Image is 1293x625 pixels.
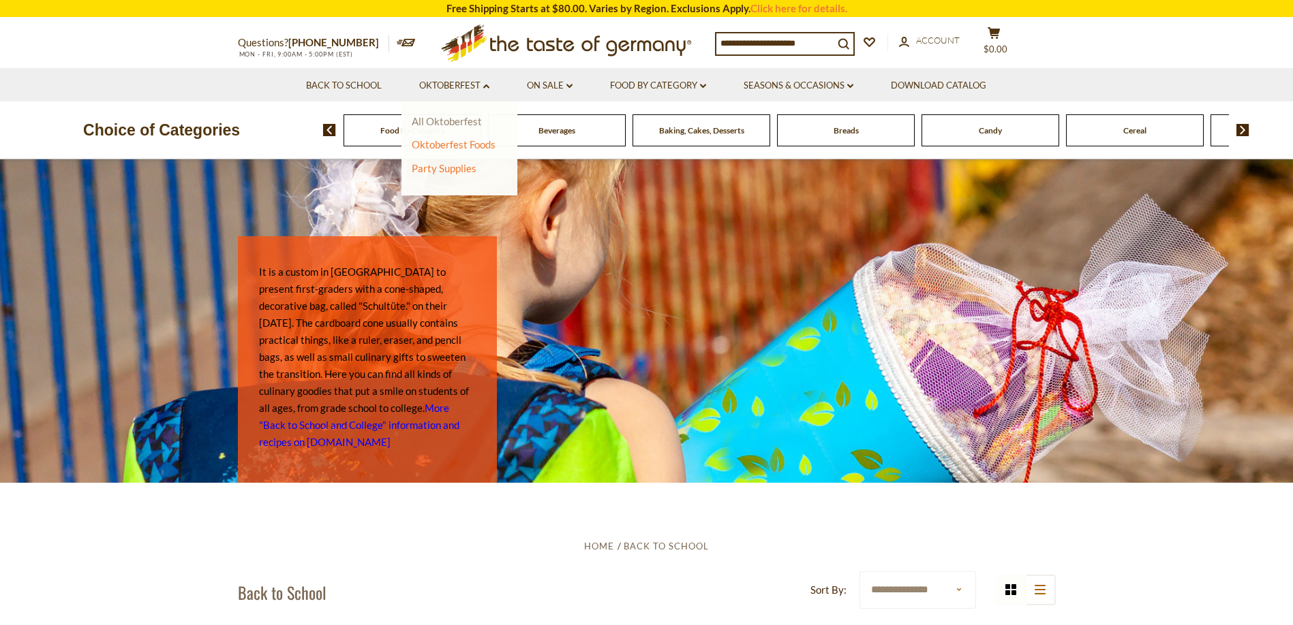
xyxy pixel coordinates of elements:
[259,402,459,448] a: More "Back to School and College" information and recipes on [DOMAIN_NAME]
[984,44,1007,54] span: $0.00
[538,125,575,135] a: Beverages
[750,2,847,14] a: Click here for details.
[527,78,573,93] a: On Sale
[899,33,960,48] a: Account
[419,78,489,93] a: Oktoberfest
[323,124,336,136] img: previous arrow
[238,34,389,52] p: Questions?
[412,162,476,174] a: Party Supplies
[412,138,496,150] a: Oktoberfest Foods
[380,125,445,135] a: Food By Category
[584,541,614,551] a: Home
[1236,124,1249,136] img: next arrow
[659,125,744,135] a: Baking, Cakes, Desserts
[979,125,1002,135] a: Candy
[834,125,859,135] a: Breads
[238,50,354,58] span: MON - FRI, 9:00AM - 5:00PM (EST)
[810,581,847,598] label: Sort By:
[974,27,1015,61] button: $0.00
[238,582,326,603] h1: Back to School
[916,35,960,46] span: Account
[306,78,382,93] a: Back to School
[288,36,379,48] a: [PHONE_NUMBER]
[412,115,482,127] a: All Oktoberfest
[744,78,853,93] a: Seasons & Occasions
[610,78,706,93] a: Food By Category
[259,263,476,451] p: It is a custom in [GEOGRAPHIC_DATA] to present first-graders with a cone-shaped, decorative bag, ...
[891,78,986,93] a: Download Catalog
[624,541,709,551] a: Back to School
[1123,125,1146,135] a: Cereal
